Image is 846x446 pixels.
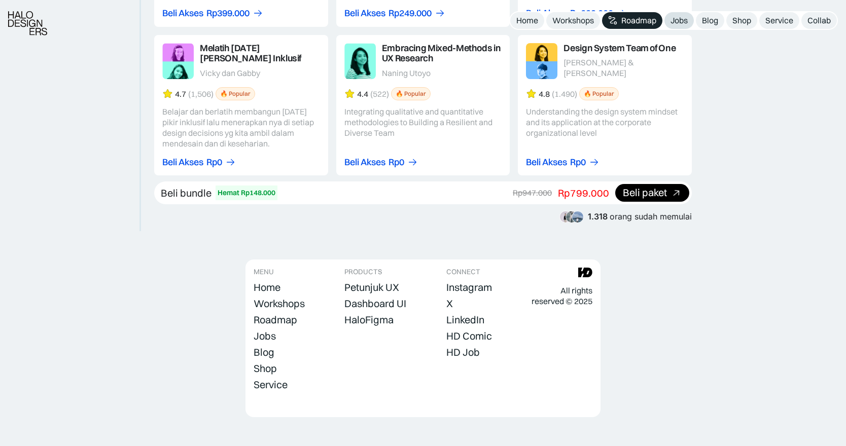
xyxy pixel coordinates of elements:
a: Shop [726,12,757,29]
div: Beli Akses [526,157,567,168]
a: LinkedIn [446,313,484,327]
div: Petunjuk UX [344,281,399,293]
div: Beli bundle [161,187,211,200]
div: Service [765,15,793,26]
div: Beli Akses [526,8,567,19]
a: HD Job [446,345,480,359]
div: Home [254,281,280,293]
div: Workshops [552,15,594,26]
div: Rp0 [206,157,222,168]
div: MENU [254,268,274,276]
div: PRODUCTS [344,268,382,276]
a: Beli AksesRp399.000 [162,8,263,19]
a: Shop [254,361,277,376]
div: Instagram [446,281,492,293]
a: Dashboard UI [344,296,406,311]
a: Jobs [254,329,276,343]
a: Jobs [664,12,694,29]
div: Rp399.000 [206,8,250,19]
div: All rights reserved © 2025 [532,285,592,307]
a: Blog [696,12,724,29]
a: Blog [254,345,274,359]
a: HD Comic [446,329,492,343]
div: Dashboard UI [344,298,406,310]
div: HD Job [446,346,480,358]
div: Jobs [254,330,276,342]
div: Beli Akses [162,157,203,168]
a: Workshops [546,12,600,29]
div: HaloFigma [344,314,394,326]
a: Instagram [446,280,492,294]
div: Workshops [254,298,305,310]
div: Blog [254,346,274,358]
div: Rp0 [570,157,586,168]
a: Beli bundleHemat Rp148.000Rp947.000Rp799.000Beli paket [154,181,692,204]
a: X [446,296,453,311]
div: Rp799.000 [558,187,609,200]
a: Petunjuk UX [344,280,399,294]
div: Roadmap [621,15,656,26]
a: Service [759,12,799,29]
div: Beli Akses [344,8,385,19]
div: CONNECT [446,268,480,276]
div: Blog [702,15,718,26]
div: Jobs [671,15,688,26]
div: Shop [254,362,277,375]
div: HD Comic [446,330,492,342]
a: Beli AksesRp249.000 [344,8,445,19]
div: LinkedIn [446,314,484,326]
a: Service [254,378,288,392]
div: Beli Akses [344,157,385,168]
div: orang sudah memulai [588,212,692,221]
a: Roadmap [602,12,662,29]
div: Shop [732,15,751,26]
a: Workshops [254,296,305,311]
a: Collab [801,12,837,29]
span: 1.318 [588,211,608,221]
div: Rp947.000 [513,188,552,198]
div: Rp249.000 [389,8,432,19]
div: X [446,298,453,310]
a: Beli AksesRp0 [344,157,418,168]
div: Rp299.000 [570,8,613,19]
div: Service [254,379,288,391]
div: Beli Akses [162,8,203,19]
div: Hemat Rp148.000 [218,188,275,198]
div: Rp0 [389,157,404,168]
div: Collab [807,15,831,26]
a: HaloFigma [344,313,394,327]
a: Beli AksesRp0 [162,157,236,168]
div: Roadmap [254,314,297,326]
a: Beli AksesRp0 [526,157,600,168]
div: Home [516,15,538,26]
a: Home [510,12,544,29]
div: Beli paket [623,188,667,198]
a: Home [254,280,280,294]
a: Beli AksesRp299.000 [526,8,627,19]
a: Roadmap [254,313,297,327]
